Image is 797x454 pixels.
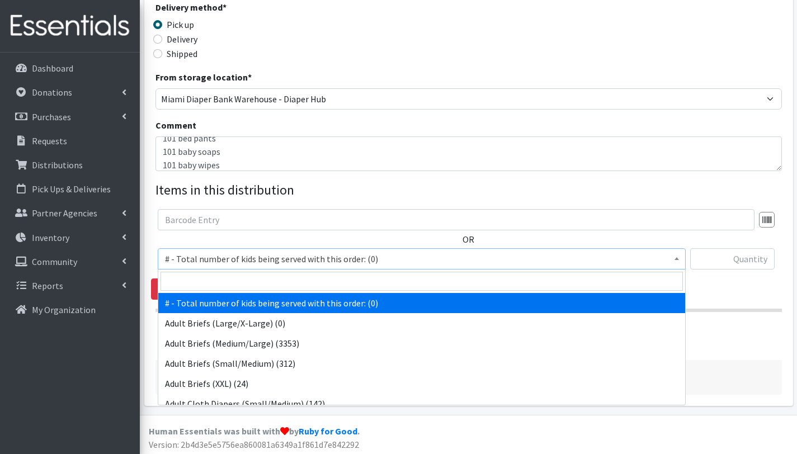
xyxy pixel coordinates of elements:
p: Dashboard [32,63,73,74]
label: OR [463,233,474,246]
p: Partner Agencies [32,207,97,219]
span: Version: 2b4d3e5e5756ea860081a6349a1f861d7e842292 [149,439,359,450]
a: Donations [4,81,135,103]
a: Ruby for Good [299,425,357,437]
a: Community [4,250,135,273]
p: Pick Ups & Deliveries [32,183,111,195]
p: Purchases [32,111,71,122]
input: Barcode Entry [158,209,754,230]
li: Adult Briefs (Small/Medium) (312) [158,353,685,373]
p: Distributions [32,159,83,171]
a: Remove [151,278,207,300]
abbr: required [223,2,227,13]
li: Adult Briefs (Large/X-Large) (0) [158,313,685,333]
p: Requests [32,135,67,146]
p: Donations [32,87,72,98]
a: Distributions [4,154,135,176]
label: Delivery [167,32,197,46]
a: Pick Ups & Deliveries [4,178,135,200]
p: Community [32,256,77,267]
a: My Organization [4,299,135,321]
span: # - Total number of kids being served with this order: (0) [158,248,686,269]
a: Inventory [4,226,135,249]
a: Requests [4,130,135,152]
li: Adult Cloth Diapers (Small/Medium) (142) [158,394,685,414]
label: Shipped [167,47,197,60]
img: HumanEssentials [4,7,135,45]
li: Adult Briefs (XXL) (24) [158,373,685,394]
a: Dashboard [4,57,135,79]
p: My Organization [32,304,96,315]
li: Adult Briefs (Medium/Large) (3353) [158,333,685,353]
li: # - Total number of kids being served with this order: (0) [158,293,685,313]
label: From storage location [155,70,252,84]
abbr: required [248,72,252,83]
p: Reports [32,280,63,291]
a: Reports [4,275,135,297]
strong: Human Essentials was built with by . [149,425,360,437]
a: Partner Agencies [4,202,135,224]
label: Pick up [167,18,194,31]
p: Inventory [32,232,69,243]
input: Quantity [690,248,775,269]
a: Purchases [4,106,135,128]
label: Comment [155,119,196,132]
legend: Items in this distribution [155,180,782,200]
legend: Delivery method [155,1,312,18]
span: # - Total number of kids being served with this order: (0) [165,251,678,267]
